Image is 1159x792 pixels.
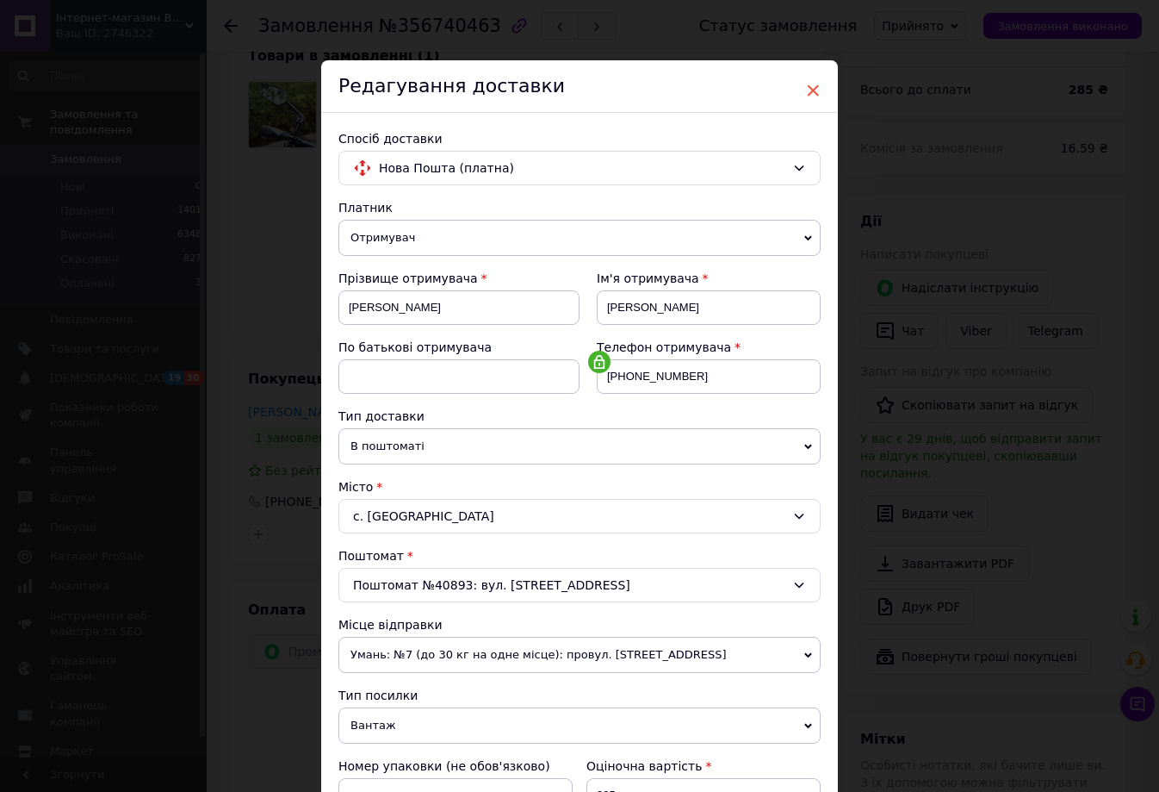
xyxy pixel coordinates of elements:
[805,76,821,105] span: ×
[338,201,393,215] span: Платник
[586,758,821,775] div: Оціночна вартість
[597,359,821,394] input: +380
[597,271,699,285] span: Ім'я отримувача
[338,708,821,744] span: Вантаж
[338,220,821,256] span: Отримувач
[338,618,443,632] span: Місце відправки
[338,478,821,496] div: Місто
[338,637,821,673] span: Умань: №7 (до 30 кг на одне місце): провул. [STREET_ADDRESS]
[338,409,425,423] span: Тип доставки
[338,130,821,147] div: Спосіб доставки
[379,159,785,178] span: Нова Пошта (платна)
[597,340,731,354] span: Телефон отримувача
[338,568,821,602] div: Поштомат №40893: вул. [STREET_ADDRESS]
[338,340,492,354] span: По батькові отримувача
[338,499,821,533] div: с. [GEOGRAPHIC_DATA]
[338,689,418,702] span: Тип посилки
[338,758,573,775] div: Номер упаковки (не обов'язково)
[338,547,821,564] div: Поштомат
[338,428,821,465] span: В поштоматі
[321,60,838,113] div: Редагування доставки
[338,271,478,285] span: Прізвище отримувача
